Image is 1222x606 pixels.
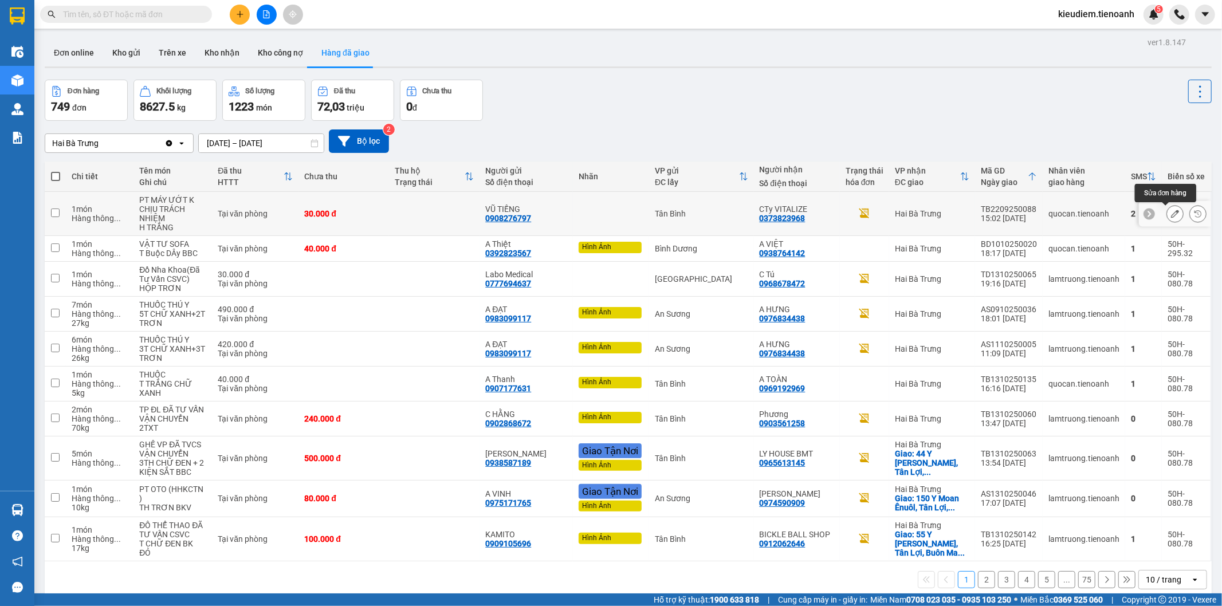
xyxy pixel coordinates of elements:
span: 8627.5 [140,100,175,113]
div: 26 kg [72,353,128,363]
img: warehouse-icon [11,46,23,58]
div: 0974590909 [760,498,806,507]
button: Kho nhận [195,39,249,66]
div: T Buộc DÂy BBC [139,249,206,258]
div: Trạng thái [395,178,465,187]
div: LY HOUSE BMT [760,449,834,458]
span: món [256,103,272,112]
div: Tại văn phòng [218,314,293,323]
div: 80.000 đ [304,494,383,503]
div: THU PHƯƠNG [760,489,834,498]
span: aim [289,10,297,18]
div: 0969192969 [760,384,806,393]
span: ... [114,279,121,288]
div: Tại văn phòng [218,244,293,253]
span: ... [114,414,121,423]
div: A Thanh [485,375,567,384]
div: 17 kg [72,544,128,553]
div: Hàng thông thường [72,379,128,388]
div: 0908276797 [485,214,531,223]
div: Tên món [139,166,206,175]
div: 0975171765 [485,498,531,507]
div: TB1310250142 [981,530,1037,539]
div: Tân Bình [655,454,748,463]
div: 3T CHỮ XANH+3T TRƠN [139,344,206,363]
svg: open [177,139,186,148]
div: Tại văn phòng [218,454,293,463]
div: 0902868672 [485,419,531,428]
div: Hai Bà Trưng [895,485,969,494]
div: BD1010250020 [981,239,1037,249]
div: 17:07 [DATE] [981,498,1037,507]
div: Hai Bà Trưng [895,379,969,388]
div: 7 món [72,300,128,309]
input: Tìm tên, số ĐT hoặc mã đơn [63,8,198,21]
div: Hàng thông thường [72,494,128,503]
span: ... [114,534,121,544]
sup: 5 [1155,5,1163,13]
div: 0983099117 [485,314,531,323]
div: Hai Bà Trưng [895,440,969,449]
div: Ghi chú [139,178,206,187]
div: Người gửi [485,166,567,175]
div: 70 kg [72,423,128,432]
span: ... [948,503,955,512]
div: Phương [760,410,834,419]
span: caret-down [1200,9,1211,19]
div: 1 [1131,534,1156,544]
button: Số lượng1223món [222,80,305,121]
button: Trên xe [150,39,195,66]
div: Tân Bình [655,534,748,544]
div: 10 kg [72,503,128,512]
div: BICKLE BALL SHOP [760,530,834,539]
div: 50H-080.78 [1168,530,1205,548]
th: Toggle SortBy [649,162,753,192]
div: 0 [1131,494,1156,503]
button: file-add [257,5,277,25]
div: 1 [1131,244,1156,253]
div: 1 món [72,270,128,279]
img: icon-new-feature [1149,9,1159,19]
div: 5T CHỮ XANH+2T TRƠN [139,309,206,328]
div: 13:54 [DATE] [981,458,1037,467]
div: 0976834438 [760,349,806,358]
div: Hai Bà Trưng [895,309,969,318]
div: lamtruong.tienoanh [1048,534,1119,544]
div: 0777694637 [485,279,531,288]
div: HỘP TRƠN [139,284,206,293]
div: Hàng thông thường [72,279,128,288]
button: plus [230,5,250,25]
button: Khối lượng8627.5kg [133,80,217,121]
div: 100.000 đ [304,534,383,544]
button: 3 [998,571,1015,588]
div: Số lượng [245,87,274,95]
th: Toggle SortBy [889,162,975,192]
div: An Sương [655,344,748,353]
div: Tân Bình [655,414,748,423]
svg: Clear value [164,139,174,148]
div: 19:16 [DATE] [981,279,1037,288]
div: 18:17 [DATE] [981,249,1037,258]
button: aim [283,5,303,25]
div: Hai Bà Trưng [895,521,969,530]
div: 240.000 đ [304,414,383,423]
div: 13:47 [DATE] [981,419,1037,428]
img: warehouse-icon [11,74,23,86]
div: Giao: 150 Y Moan Ênuôl, Tân Lợi, Buôn Ma Thuột, Đắk Lắk [895,494,969,512]
span: 1223 [229,100,254,113]
div: VẬT TƯ SOFA [139,239,206,249]
div: 2 món [72,405,128,414]
div: 50H-080.78 [1168,375,1205,393]
div: Chưa thu [304,172,383,181]
button: Hàng đã giao [312,39,379,66]
button: Đã thu72,03 triệu [311,80,394,121]
div: 0965613145 [760,458,806,467]
span: ... [114,458,121,467]
div: TB1310250063 [981,449,1037,458]
div: TB1310250135 [981,375,1037,384]
div: Giao Tận Nơi [579,484,642,499]
div: Giao Tận Nơi [579,443,642,458]
div: 1 [1131,309,1156,318]
div: Hai Bà Trưng [895,244,969,253]
div: giao hàng [1048,178,1119,187]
